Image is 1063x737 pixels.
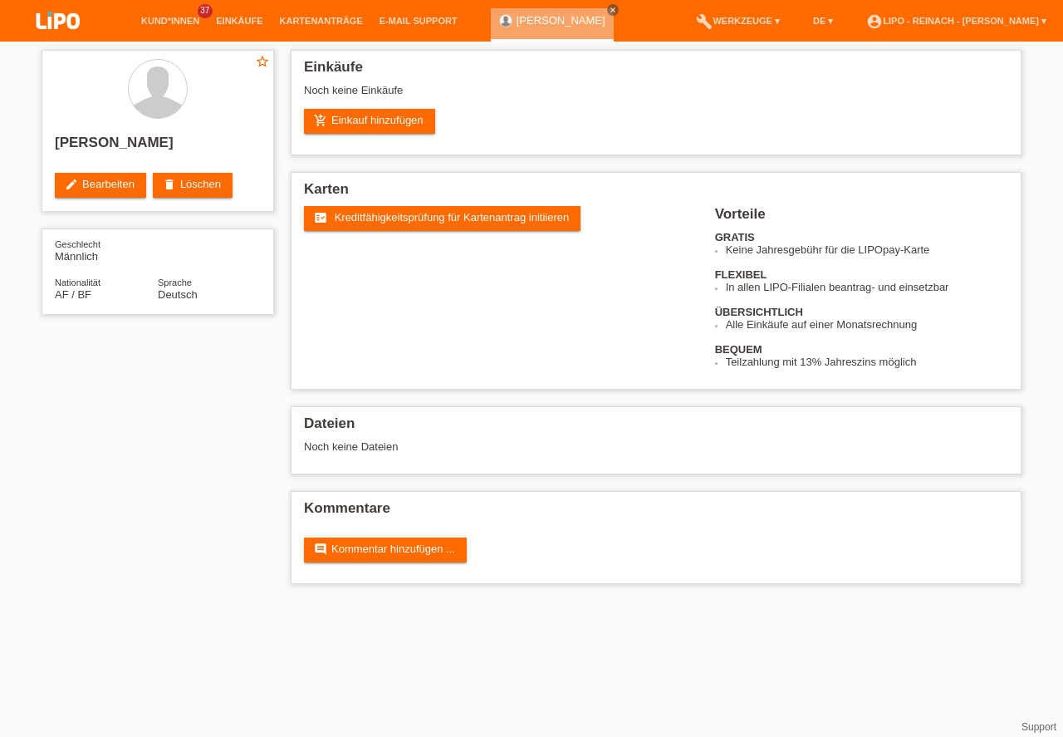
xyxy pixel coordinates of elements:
h2: Kommentare [304,500,1008,525]
span: Nationalität [55,278,100,287]
a: [PERSON_NAME] [517,14,605,27]
h2: Vorteile [715,206,1008,231]
i: delete [163,178,176,191]
div: Noch keine Einkäufe [304,84,1008,109]
b: BEQUEM [715,343,762,356]
i: account_circle [866,13,883,30]
li: Alle Einkäufe auf einer Monatsrechnung [726,318,1008,331]
i: edit [65,178,78,191]
b: ÜBERSICHTLICH [715,306,803,318]
a: E-Mail Support [371,16,466,26]
li: Keine Jahresgebühr für die LIPOpay-Karte [726,243,1008,256]
i: build [696,13,713,30]
a: star_border [255,54,270,71]
div: Männlich [55,238,158,263]
h2: [PERSON_NAME] [55,135,261,160]
li: Teilzahlung mit 13% Jahreszins möglich [726,356,1008,368]
a: Kartenanträge [272,16,371,26]
a: deleteLöschen [153,173,233,198]
h2: Dateien [304,415,1008,440]
span: Kreditfähigkeitsprüfung für Kartenantrag initiieren [335,211,570,224]
h2: Einkäufe [304,59,1008,84]
a: LIPO pay [17,34,100,47]
h2: Karten [304,181,1008,206]
a: commentKommentar hinzufügen ... [304,538,467,563]
b: FLEXIBEL [715,268,767,281]
a: add_shopping_cartEinkauf hinzufügen [304,109,435,134]
a: DE ▾ [805,16,841,26]
b: GRATIS [715,231,755,243]
i: comment [314,543,327,556]
a: fact_check Kreditfähigkeitsprüfung für Kartenantrag initiieren [304,206,580,231]
i: star_border [255,54,270,69]
a: close [607,4,619,16]
a: editBearbeiten [55,173,146,198]
i: add_shopping_cart [314,114,327,127]
i: fact_check [314,211,327,224]
span: Geschlecht [55,239,100,249]
a: Kund*innen [133,16,208,26]
a: Einkäufe [208,16,271,26]
li: In allen LIPO-Filialen beantrag- und einsetzbar [726,281,1008,293]
span: 37 [198,4,213,18]
a: buildWerkzeuge ▾ [688,16,788,26]
a: account_circleLIPO - Reinach - [PERSON_NAME] ▾ [858,16,1055,26]
i: close [609,6,617,14]
span: Afghanistan / BF / 19.10.2015 [55,288,91,301]
span: Sprache [158,278,192,287]
a: Support [1021,721,1056,733]
span: Deutsch [158,288,198,301]
div: Noch keine Dateien [304,440,811,453]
